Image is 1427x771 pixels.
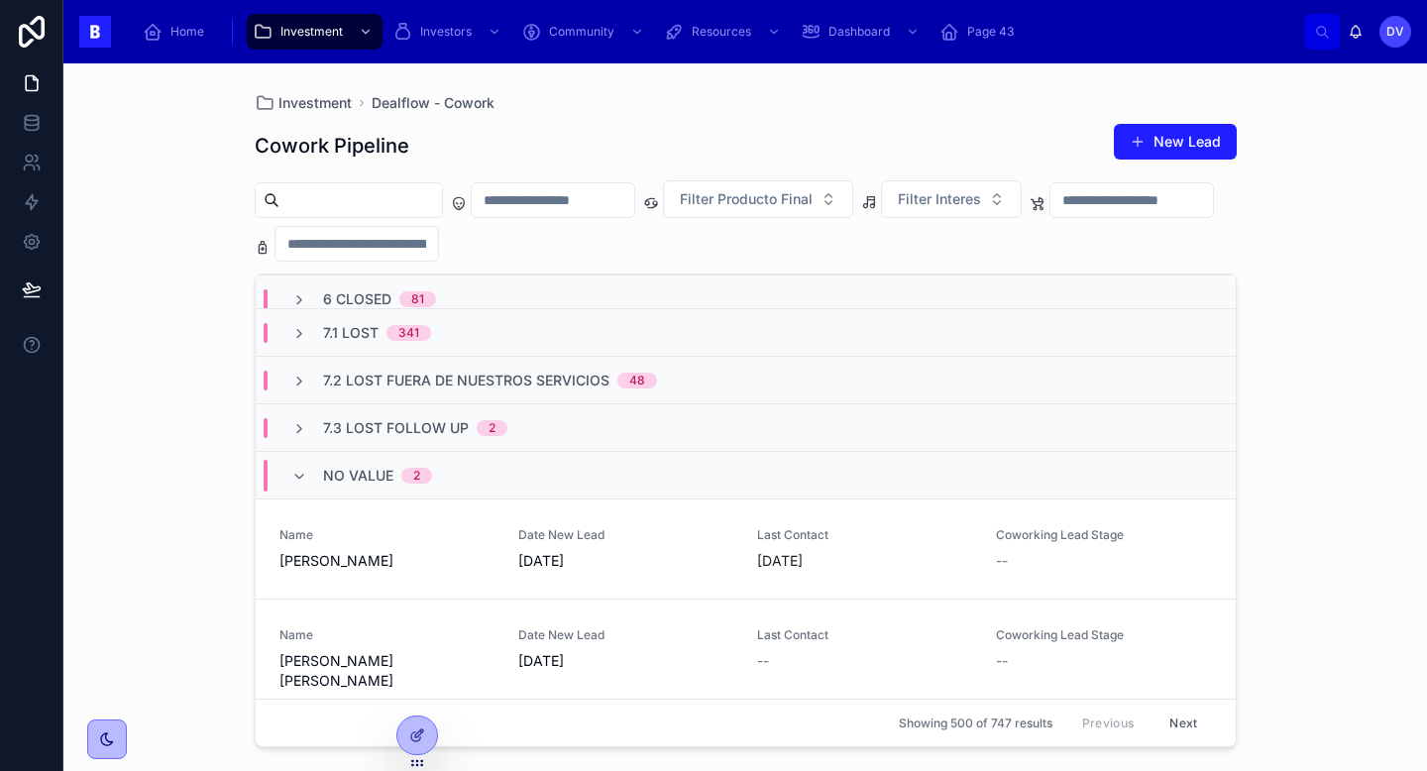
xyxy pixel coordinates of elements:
a: Page 43 [933,14,1028,50]
a: Investors [386,14,511,50]
span: 7.3 Lost Follow Up [323,418,469,438]
a: Community [515,14,654,50]
a: Investment [255,93,352,113]
span: [DATE] [518,651,733,671]
span: Home [170,24,204,40]
span: Date New Lead [518,627,733,643]
span: Filter Interes [898,189,981,209]
img: App logo [79,16,111,48]
span: [PERSON_NAME] [PERSON_NAME] [279,651,494,691]
span: -- [996,551,1008,571]
button: Select Button [663,180,853,218]
a: Name[PERSON_NAME] [PERSON_NAME]Date New Lead[DATE]Last Contact--Coworking Lead Stage-- [256,599,1236,718]
span: -- [757,651,769,671]
span: 7.2 Lost Fuera de nuestros servicios [323,371,609,390]
span: Showing 500 of 747 results [899,716,1052,731]
span: 6 Closed [323,289,391,309]
span: Community [549,24,614,40]
div: 2 [489,420,495,436]
a: Investment [247,14,383,50]
span: Name [279,627,494,643]
a: Home [137,14,218,50]
div: scrollable content [127,10,1304,54]
span: 7.1 Lost [323,323,379,343]
span: Date New Lead [518,527,733,543]
a: Resources [658,14,791,50]
button: Select Button [881,180,1022,218]
span: Investment [278,93,352,113]
a: Name[PERSON_NAME]Date New Lead[DATE]Last Contact[DATE]Coworking Lead Stage-- [256,498,1236,599]
span: Investors [420,24,472,40]
span: DV [1386,24,1404,40]
span: -- [996,651,1008,671]
span: Resources [692,24,751,40]
span: Last Contact [757,527,972,543]
p: [DATE] [757,551,803,571]
div: 48 [629,373,645,388]
button: New Lead [1114,124,1237,160]
a: Dealflow - Cowork [372,93,494,113]
span: [PERSON_NAME] [279,551,494,571]
div: 2 [413,468,420,484]
span: [DATE] [518,551,733,571]
span: Filter Producto Final [680,189,813,209]
span: Page 43 [967,24,1014,40]
span: Last Contact [757,627,972,643]
span: Investment [280,24,343,40]
span: Name [279,527,494,543]
div: 81 [411,291,424,307]
button: Next [1155,708,1211,738]
div: 341 [398,325,419,341]
span: Dashboard [828,24,890,40]
span: Coworking Lead Stage [996,527,1211,543]
h1: Cowork Pipeline [255,132,409,160]
span: No value [323,466,393,486]
span: Coworking Lead Stage [996,627,1211,643]
a: Dashboard [795,14,930,50]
